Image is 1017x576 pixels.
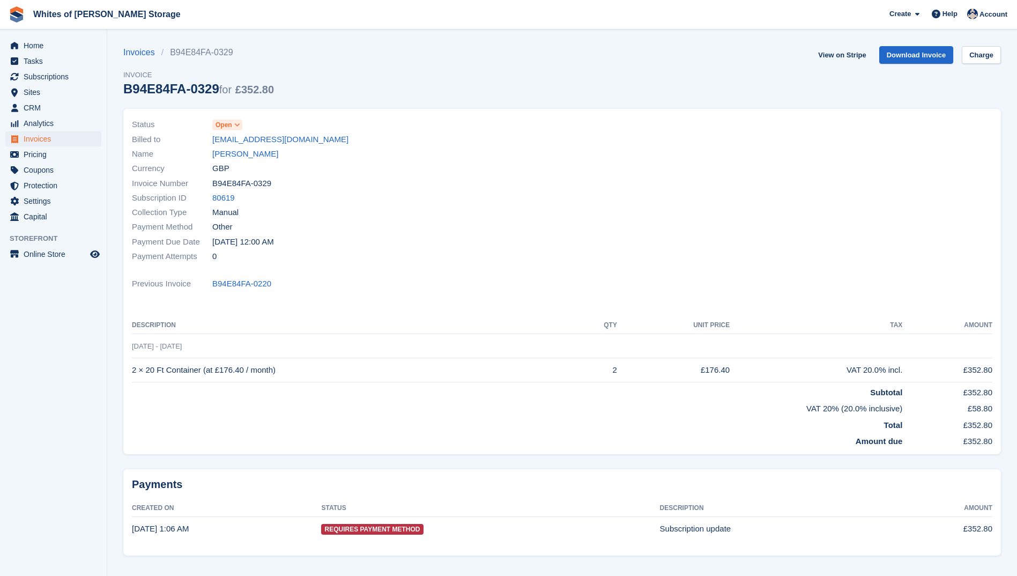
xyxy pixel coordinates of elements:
a: B94E84FA-0220 [212,278,271,290]
a: menu [5,247,101,262]
span: Open [216,120,232,130]
span: Name [132,148,212,160]
a: View on Stripe [814,46,870,64]
a: Charge [962,46,1001,64]
span: Settings [24,194,88,209]
span: £352.80 [235,84,274,95]
td: 2 [576,358,617,382]
span: for [219,84,232,95]
strong: Subtotal [870,388,902,397]
time: 2025-09-01 23:00:00 UTC [212,236,274,248]
div: VAT 20.0% incl. [730,364,902,376]
span: Payment Due Date [132,236,212,248]
th: Created On [132,500,321,517]
span: Billed to [132,134,212,146]
span: Home [24,38,88,53]
time: 2025-09-01 00:06:03 UTC [132,524,189,533]
span: Invoice Number [132,178,212,190]
span: [DATE] - [DATE] [132,342,182,350]
th: Tax [730,317,902,334]
span: CRM [24,100,88,115]
td: £352.80 [902,415,992,432]
span: Account [979,9,1007,20]
th: Unit Price [617,317,730,334]
a: menu [5,69,101,84]
td: £352.80 [902,382,992,398]
a: menu [5,131,101,146]
a: menu [5,209,101,224]
a: Invoices [123,46,161,59]
th: Status [321,500,659,517]
strong: Amount due [856,437,903,446]
a: [PERSON_NAME] [212,148,278,160]
span: Storefront [10,233,107,244]
a: menu [5,85,101,100]
a: menu [5,100,101,115]
td: VAT 20% (20.0% inclusive) [132,398,902,415]
a: Whites of [PERSON_NAME] Storage [29,5,185,23]
span: Currency [132,163,212,175]
th: Description [660,500,896,517]
span: Pricing [24,147,88,162]
a: menu [5,38,101,53]
a: [EMAIL_ADDRESS][DOMAIN_NAME] [212,134,348,146]
a: Download Invoice [879,46,954,64]
a: menu [5,116,101,131]
td: 2 × 20 Ft Container (at £176.40 / month) [132,358,576,382]
strong: Total [884,420,903,430]
span: Coupons [24,163,88,178]
nav: breadcrumbs [123,46,274,59]
a: menu [5,178,101,193]
span: Subscription ID [132,192,212,204]
th: Amount [902,317,992,334]
span: Create [889,9,911,19]
span: Help [942,9,957,19]
span: Payment Attempts [132,250,212,263]
img: stora-icon-8386f47178a22dfd0bd8f6a31ec36ba5ce8667c1dd55bd0f319d3a0aa187defe.svg [9,6,25,23]
th: QTY [576,317,617,334]
span: Other [212,221,233,233]
th: Amount [896,500,992,517]
a: menu [5,163,101,178]
th: Description [132,317,576,334]
span: Subscriptions [24,69,88,84]
span: Analytics [24,116,88,131]
a: 80619 [212,192,235,204]
span: 0 [212,250,217,263]
span: GBP [212,163,229,175]
span: Protection [24,178,88,193]
span: Status [132,119,212,131]
span: Capital [24,209,88,224]
td: £352.80 [902,358,992,382]
td: £176.40 [617,358,730,382]
span: Invoice [123,70,274,80]
img: Wendy [967,9,978,19]
td: £352.80 [902,431,992,448]
h2: Payments [132,478,992,491]
td: Subscription update [660,517,896,541]
td: £352.80 [896,517,992,541]
a: Preview store [88,248,101,261]
span: Requires Payment Method [321,524,423,535]
span: B94E84FA-0329 [212,178,271,190]
span: Tasks [24,54,88,69]
span: Manual [212,206,239,219]
a: menu [5,194,101,209]
span: Payment Method [132,221,212,233]
td: £58.80 [902,398,992,415]
span: Sites [24,85,88,100]
a: menu [5,54,101,69]
div: B94E84FA-0329 [123,82,274,96]
a: Open [212,119,242,131]
span: Collection Type [132,206,212,219]
span: Invoices [24,131,88,146]
span: Online Store [24,247,88,262]
a: menu [5,147,101,162]
span: Previous Invoice [132,278,212,290]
